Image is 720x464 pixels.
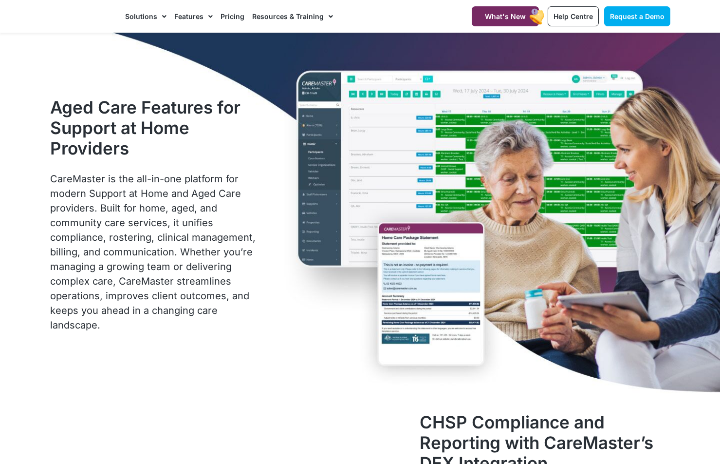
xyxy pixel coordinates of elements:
a: Request a Demo [604,6,670,26]
a: Help Centre [548,6,599,26]
img: CareMaster Logo [50,9,116,24]
a: What's New [472,6,539,26]
p: CareMaster is the all-in-one platform for modern Support at Home and Aged Care providers. Built f... [50,172,261,332]
span: Help Centre [554,12,593,20]
h1: Aged Care Features for Support at Home Providers [50,97,261,158]
span: Request a Demo [610,12,665,20]
span: What's New [485,12,526,20]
